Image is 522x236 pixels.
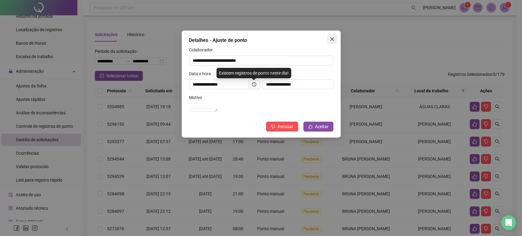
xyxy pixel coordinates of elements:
span: Recusar [278,123,293,130]
span: close [330,37,335,42]
label: Motivo [189,94,206,101]
span: dislike [271,124,275,129]
span: Aceitar [315,123,328,130]
span: like [308,124,313,129]
label: Colaborador [189,46,217,53]
span: clock-circle [252,82,256,87]
button: Recusar [266,122,298,131]
div: Existem registros de ponto neste dia! [217,68,291,78]
label: Data e hora [189,70,215,77]
div: Open Intercom Messenger [501,215,516,230]
button: Aceitar [303,122,333,131]
div: Detalhes - Ajuste de ponto [189,37,333,44]
button: Close [327,34,337,44]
